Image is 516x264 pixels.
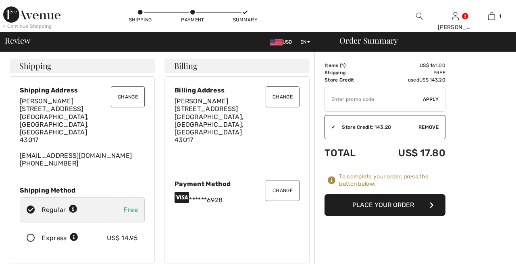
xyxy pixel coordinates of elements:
[423,96,439,103] span: Apply
[20,186,145,194] div: Shipping Method
[266,86,300,107] button: Change
[20,86,145,94] div: Shipping Address
[373,139,445,167] td: US$ 17.80
[128,16,152,23] div: Shipping
[42,205,77,215] div: Regular
[19,62,52,70] span: Shipping
[373,69,445,76] td: Free
[266,180,300,201] button: Change
[416,11,423,21] img: search the website
[111,86,145,107] button: Change
[418,124,439,131] span: Remove
[438,23,473,31] div: [PERSON_NAME]
[339,173,445,188] div: To complete your order, press the button below.
[20,97,73,105] span: [PERSON_NAME]
[373,76,445,84] td: used
[330,36,511,44] div: Order Summary
[175,97,228,105] span: [PERSON_NAME]
[107,233,138,243] div: US$ 14.95
[341,63,344,68] span: 1
[233,16,257,23] div: Summary
[20,97,145,167] div: [EMAIL_ADDRESS][DOMAIN_NAME] [PHONE_NUMBER]
[325,69,373,76] td: Shipping
[325,76,373,84] td: Store Credit
[452,11,459,21] img: My Info
[488,11,495,21] img: My Bag
[325,124,335,131] div: ✔
[325,87,423,111] input: Promo code
[270,39,283,46] img: US Dollar
[175,105,243,144] span: [STREET_ADDRESS] [GEOGRAPHIC_DATA], [GEOGRAPHIC_DATA], [GEOGRAPHIC_DATA] 43017
[181,16,205,23] div: Payment
[499,13,501,20] span: 1
[373,62,445,69] td: US$ 161.00
[335,124,418,131] div: Store Credit: 143.20
[452,12,459,20] a: Sign In
[270,39,295,45] span: USD
[325,194,445,216] button: Place Your Order
[3,23,52,30] div: < Continue Shopping
[325,139,373,167] td: Total
[175,180,300,188] div: Payment Method
[175,86,300,94] div: Billing Address
[20,105,89,144] span: [STREET_ADDRESS] [GEOGRAPHIC_DATA], [GEOGRAPHIC_DATA], [GEOGRAPHIC_DATA] 43017
[123,206,138,214] span: Free
[3,6,60,23] img: 1ère Avenue
[174,62,197,70] span: Billing
[419,77,445,83] span: US$ 143.20
[474,11,509,21] a: 1
[42,233,78,243] div: Express
[5,36,30,44] span: Review
[325,62,373,69] td: Items ( )
[300,39,310,45] span: EN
